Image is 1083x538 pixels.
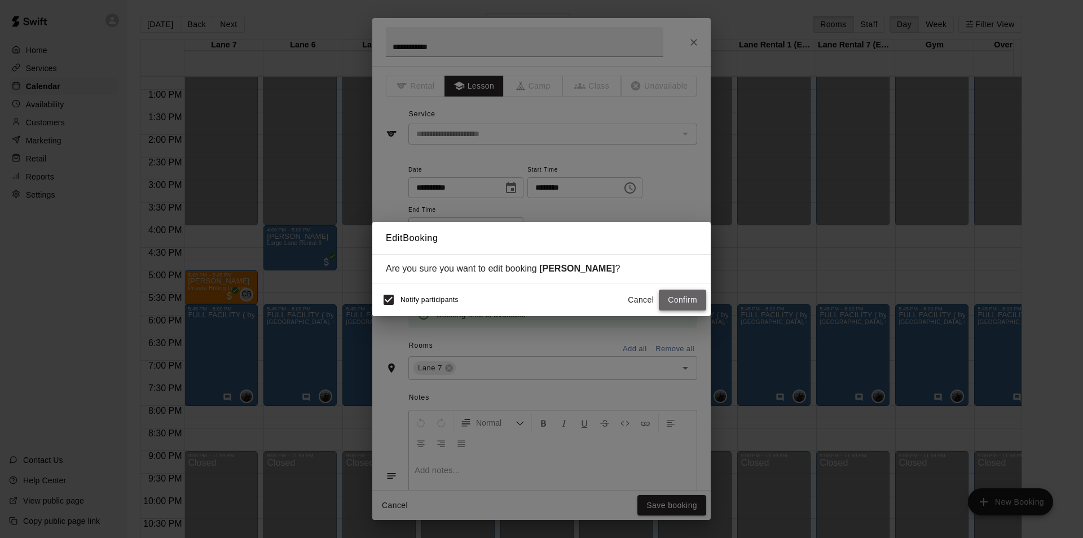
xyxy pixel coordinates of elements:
div: Are you sure you want to edit booking ? [386,264,697,274]
span: Notify participants [400,296,459,304]
button: Cancel [623,290,659,310]
button: Confirm [659,290,706,310]
strong: [PERSON_NAME] [539,264,615,273]
h2: Edit Booking [372,222,711,255]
